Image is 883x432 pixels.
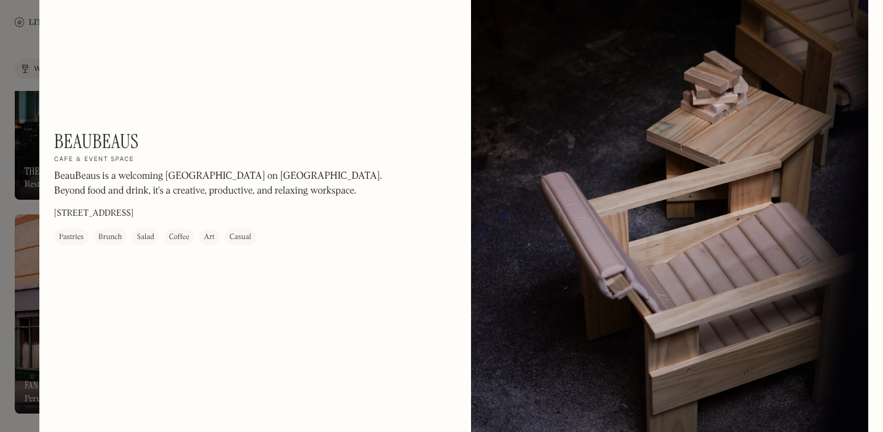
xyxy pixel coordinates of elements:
div: Casual [229,231,251,243]
div: Salad [137,231,154,243]
div: Coffee [169,231,189,243]
p: [STREET_ADDRESS] [54,207,133,220]
h2: Cafe & event space [54,155,134,164]
div: Art [204,231,215,243]
div: Pastries [59,231,84,243]
div: Brunch [98,231,122,243]
h1: BeauBeaus [54,130,139,153]
p: BeauBeaus is a welcoming [GEOGRAPHIC_DATA] on [GEOGRAPHIC_DATA]. Beyond food and drink, it's a cr... [54,169,386,198]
